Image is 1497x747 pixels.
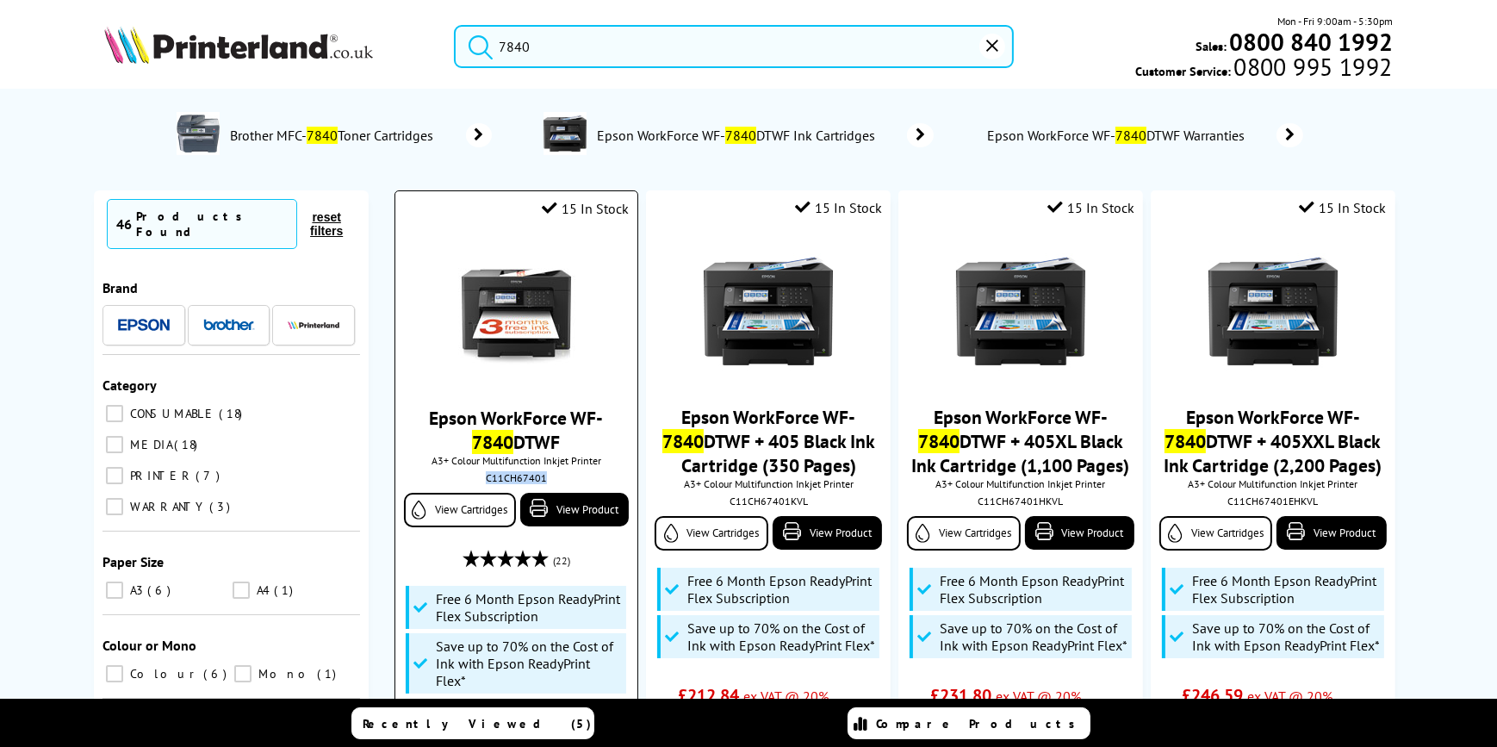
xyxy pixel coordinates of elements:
a: Epson WorkForce WF-7840DTWF + 405XL Black Ink Cartridge (1,100 Pages) [911,405,1129,477]
input: A3 6 [106,582,123,599]
span: 6 [203,666,231,682]
span: Paper Size [102,553,164,570]
img: Brother [203,319,255,331]
a: View Product [1025,516,1134,550]
span: 18 [174,437,202,452]
button: reset filters [297,209,356,239]
a: Recently Viewed (5) [351,707,594,739]
span: ex VAT @ 20% [996,688,1081,705]
input: Mono 1 [234,665,252,682]
div: 15 In Stock [542,200,629,217]
b: 0800 840 1992 [1229,26,1393,58]
a: View Product [520,493,629,526]
img: Printerland Logo [104,26,373,64]
img: C11CH67401-conspage.jpg [544,112,587,155]
input: Colour 6 [106,665,123,682]
span: 7 [196,468,224,483]
div: Products Found [136,209,288,240]
a: Epson WorkForce WF-7840DTWF Warranties [985,123,1303,147]
div: C11CH67401 [408,471,624,484]
a: Epson WorkForce WF-7840DTWF Ink Cartridges [595,112,934,159]
span: Epson WorkForce WF- DTWF Warranties [985,127,1251,144]
div: 15 In Stock [1047,199,1134,216]
span: 1 [317,666,340,682]
a: View Cartridges [655,516,767,551]
span: Free 6 Month Epson ReadyPrint Flex Subscription [940,572,1127,607]
mark: 7840 [1115,127,1146,144]
span: 6 [147,582,175,598]
span: Sales: [1196,38,1227,54]
a: View Cartridges [404,493,516,527]
mark: 7840 [1165,429,1206,453]
div: 15 In Stock [795,199,882,216]
a: Epson WorkForce WF-7840DTWF + 405XXL Black Ink Cartridge (2,200 Pages) [1164,405,1382,477]
span: MEDIA [126,437,172,452]
span: WARRANTY [126,499,208,514]
span: Mono [254,666,315,682]
div: C11CH67401KVL [659,495,877,507]
input: WARRANTY 3 [106,498,123,515]
img: Epson-WF-7840-Front-RP-Small.jpg [1208,246,1338,376]
span: Save up to 70% on the Cost of Ink with Epson ReadyPrint Flex* [1192,619,1380,654]
span: A3 [126,582,146,598]
span: 46 [116,215,132,233]
span: Brother MFC- Toner Cartridges [228,127,440,144]
mark: 7840 [662,429,704,453]
span: (22) [553,545,570,577]
span: 1 [274,582,297,598]
span: £246.59 [1182,684,1243,707]
span: Category [102,377,157,394]
input: MEDIA 18 [106,436,123,453]
span: Free 6 Month Epson ReadyPrint Flex Subscription [1192,572,1380,607]
span: PRINTER [126,468,194,483]
span: Save up to 70% on the Cost of Ink with Epson ReadyPrint Flex* [940,619,1127,654]
span: £231.80 [930,684,991,707]
span: Free 6 Month Epson ReadyPrint Flex Subscription [687,572,875,607]
input: A4 1 [233,582,250,599]
span: Free 6 Month Epson ReadyPrint Flex Subscription [436,590,622,625]
div: 15 In Stock [1300,199,1387,216]
img: Printerland [288,321,339,329]
span: 3 [209,499,234,514]
mark: 7840 [725,127,756,144]
span: Recently Viewed (5) [363,716,592,731]
span: 18 [219,406,246,421]
a: View Product [1276,516,1386,550]
span: Epson WorkForce WF- DTWF Ink Cartridges [595,127,881,144]
img: epson-wf-7840-front-subscription-small.jpg [451,247,581,377]
span: A3+ Colour Multifunction Inkjet Printer [404,454,629,467]
span: A3+ Colour Multifunction Inkjet Printer [655,477,881,490]
img: Epson-WF-7840-Front-RP-Small.jpg [704,246,833,376]
span: 0800 995 1992 [1231,59,1392,75]
span: A4 [252,582,272,598]
mark: 7840 [307,127,338,144]
a: 0800 840 1992 [1227,34,1393,50]
a: Compare Products [848,707,1090,739]
img: Epson-WF-7840-Front-RP-Small.jpg [956,246,1085,376]
span: Colour or Mono [102,637,196,654]
a: View Product [773,516,882,550]
mark: 7840 [472,430,513,454]
a: View Cartridges [1159,516,1272,551]
span: Brand [102,279,138,296]
a: Epson WorkForce WF-7840DTWF [429,406,603,454]
mark: 7840 [918,429,960,453]
a: View Cartridges [907,516,1020,551]
span: Save up to 70% on the Cost of Ink with Epson ReadyPrint Flex* [436,638,622,689]
input: CONSUMABLE 18 [106,405,123,422]
span: £212.84 [678,684,739,707]
div: C11CH67401EHKVL [1164,495,1382,507]
a: Epson WorkForce WF-7840DTWF + 405 Black Ink Cartridge (350 Pages) [662,405,875,477]
img: Epson [118,319,170,332]
span: Mon - Fri 9:00am - 5:30pm [1277,13,1393,29]
span: A3+ Colour Multifunction Inkjet Printer [1159,477,1386,490]
a: Printerland Logo [104,26,432,67]
a: Brother MFC-7840Toner Cartridges [228,112,492,159]
span: Colour [126,666,202,682]
span: Customer Service: [1135,59,1392,79]
span: ex VAT @ 20% [1247,688,1332,705]
span: Save up to 70% on the Cost of Ink with Epson ReadyPrint Flex* [687,619,875,654]
span: CONSUMABLE [126,406,217,421]
input: PRINTER 7 [106,467,123,484]
span: Compare Products [876,716,1084,731]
